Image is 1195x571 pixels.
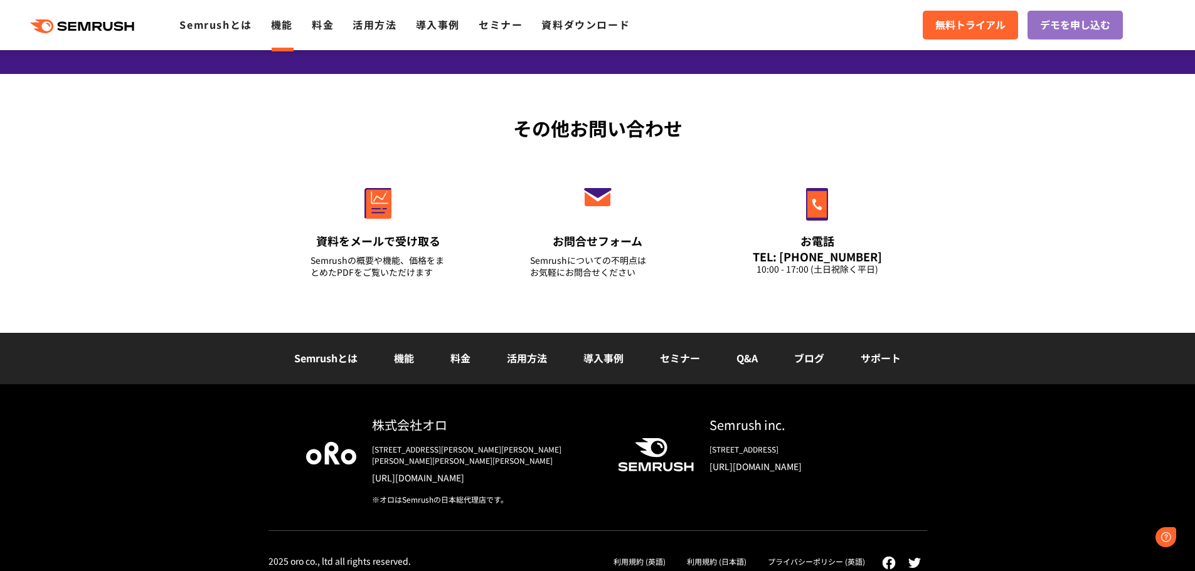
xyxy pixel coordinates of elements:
[709,444,890,455] div: [STREET_ADDRESS]
[709,416,890,434] div: Semrush inc.
[268,114,927,142] div: その他お問い合わせ
[416,17,460,32] a: 導入事例
[1040,17,1110,33] span: デモを申し込む
[660,350,700,365] a: セミナー
[372,416,598,434] div: 株式会社オロ
[613,556,666,567] a: 利用規約 (英語)
[541,17,630,32] a: 資料ダウンロード
[750,233,885,249] div: お電話
[1028,11,1123,39] a: デモを申し込む
[450,350,470,365] a: 料金
[794,350,824,365] a: ブログ
[935,17,1006,33] span: 無料トライアル
[923,11,1018,39] a: 無料トライアル
[179,17,252,32] a: Semrushとは
[306,442,356,464] img: oro company
[768,556,865,567] a: プライバシーポリシー (英語)
[372,471,598,484] a: [URL][DOMAIN_NAME]
[372,494,598,505] div: ※オロはSemrushの日本総代理店です。
[530,254,666,278] div: Semrushについての不明点は お気軽にお問合せください
[312,17,334,32] a: 料金
[908,558,921,568] img: twitter
[736,350,758,365] a: Q&A
[861,350,901,365] a: サポート
[394,350,414,365] a: 機能
[1083,522,1181,557] iframe: Help widget launcher
[271,17,293,32] a: 機能
[750,249,885,263] div: TEL: [PHONE_NUMBER]
[372,444,598,466] div: [STREET_ADDRESS][PERSON_NAME][PERSON_NAME][PERSON_NAME][PERSON_NAME][PERSON_NAME]
[311,254,446,278] div: Semrushの概要や機能、価格をまとめたPDFをご覧いただけます
[507,350,547,365] a: 活用方法
[268,555,411,567] div: 2025 oro co., ltd all rights reserved.
[750,263,885,275] div: 10:00 - 17:00 (土日祝除く平日)
[311,233,446,249] div: 資料をメールで受け取る
[479,17,523,32] a: セミナー
[504,161,692,294] a: お問合せフォーム Semrushについての不明点はお気軽にお問合せください
[709,460,890,473] a: [URL][DOMAIN_NAME]
[530,233,666,249] div: お問合せフォーム
[882,556,896,570] img: facebook
[353,17,396,32] a: 活用方法
[687,556,746,567] a: 利用規約 (日本語)
[583,350,624,365] a: 導入事例
[294,350,358,365] a: Semrushとは
[284,161,472,294] a: 資料をメールで受け取る Semrushの概要や機能、価格をまとめたPDFをご覧いただけます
